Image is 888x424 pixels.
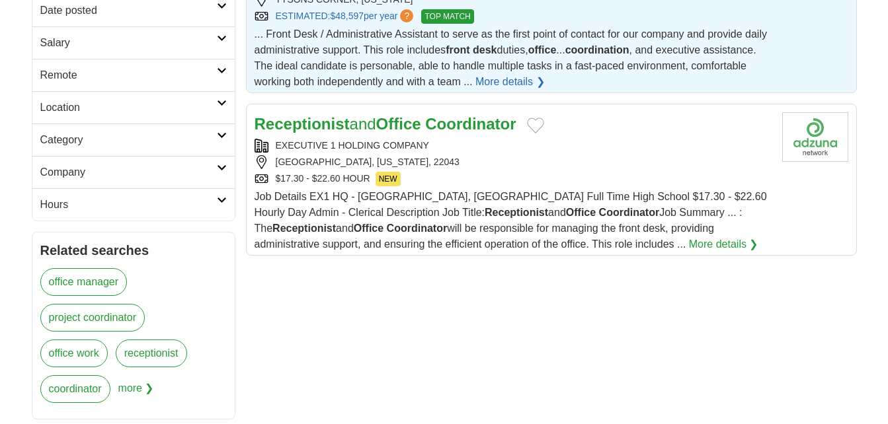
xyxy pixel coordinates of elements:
strong: front [446,44,469,55]
span: Job Details EX1 HQ - [GEOGRAPHIC_DATA], [GEOGRAPHIC_DATA] Full Time High School $17.30 - $22.60 H... [255,191,767,250]
h2: Remote [40,67,217,83]
img: Company logo [782,112,848,162]
h2: Category [40,132,217,148]
div: EXECUTIVE 1 HOLDING COMPANY [255,139,772,153]
div: [GEOGRAPHIC_DATA], [US_STATE], 22043 [255,155,772,169]
strong: Office [354,223,383,234]
strong: Receptionist [485,207,548,218]
a: Company [32,156,235,188]
a: Location [32,91,235,124]
strong: Office [376,115,421,133]
h2: Salary [40,35,217,51]
strong: Receptionist [272,223,336,234]
h2: Hours [40,197,217,213]
a: ESTIMATED:$48,597per year? [276,9,417,24]
strong: Coordinator [425,115,516,133]
strong: Coordinator [599,207,660,218]
a: receptionist [116,339,187,367]
h2: Date posted [40,3,217,18]
a: More details ❯ [689,236,758,252]
a: coordinator [40,375,110,403]
a: More details ❯ [475,74,545,90]
a: office work [40,339,108,367]
span: $48,597 [330,11,364,21]
span: ? [400,9,413,22]
strong: office [528,44,557,55]
strong: desk [473,44,497,55]
a: Category [32,124,235,156]
div: $17.30 - $22.60 HOUR [255,172,772,186]
h2: Related searches [40,240,227,260]
span: NEW [376,172,401,186]
a: Hours [32,188,235,221]
h2: Company [40,164,217,180]
span: TOP MATCH [421,9,473,24]
button: Add to favorite jobs [527,118,544,133]
strong: Office [566,207,596,218]
strong: coordination [565,44,629,55]
a: ReceptionistandOffice Coordinator [255,115,516,133]
a: Salary [32,26,235,59]
strong: Receptionist [255,115,350,133]
h2: Location [40,100,217,116]
a: project coordinator [40,304,145,332]
a: Remote [32,59,235,91]
span: ... Front Desk / Administrative Assistant to serve as the first point of contact for our company ... [255,28,767,87]
span: more ❯ [118,375,154,411]
a: office manager [40,268,128,296]
strong: Coordinator [387,223,448,234]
